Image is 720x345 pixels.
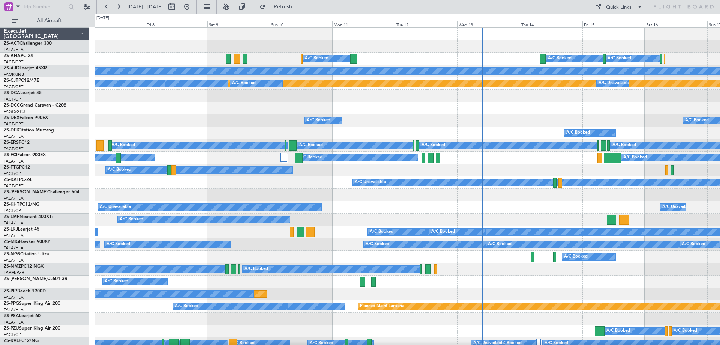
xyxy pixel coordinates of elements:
div: A/C Booked [307,115,330,126]
div: A/C Booked [612,140,636,151]
a: ZS-DCALearjet 45 [4,91,42,95]
a: FACT/CPT [4,171,23,176]
div: Wed 13 [457,21,520,27]
div: A/C Booked [673,325,697,337]
div: A/C Booked [607,53,631,64]
a: ZS-FTGPC12 [4,165,30,170]
span: [DATE] - [DATE] [127,3,163,10]
span: ZS-RVL [4,339,19,343]
div: A/C Booked [370,226,393,238]
button: Quick Links [591,1,646,13]
div: A/C Booked [548,53,571,64]
span: ZS-PIR [4,289,17,294]
div: A/C Booked [421,140,445,151]
div: A/C Booked [105,276,128,287]
a: ZS-DEXFalcon 900EX [4,116,48,120]
a: FALA/HLA [4,158,24,164]
a: FACT/CPT [4,183,23,189]
div: Fri 8 [145,21,207,27]
span: ZS-FTG [4,165,19,170]
div: A/C Booked [566,127,590,139]
a: FALA/HLA [4,47,24,53]
a: ZS-DFICitation Mustang [4,128,54,133]
button: All Aircraft [8,15,81,27]
span: ZS-[PERSON_NAME] [4,277,47,281]
a: FACT/CPT [4,121,23,127]
span: ZS-AHA [4,54,21,58]
div: A/C Booked [299,140,323,151]
span: ZS-KAT [4,178,19,182]
a: ZS-AJDLearjet 45XR [4,66,47,71]
span: ZS-PSA [4,314,19,318]
a: FALA/HLA [4,196,24,201]
div: A/C Booked [623,152,647,163]
div: A/C Booked [120,214,143,225]
a: FACT/CPT [4,84,23,90]
div: A/C Booked [366,239,389,250]
div: Thu 14 [520,21,582,27]
div: A/C Booked [488,239,511,250]
span: ZS-NGS [4,252,20,256]
a: ZS-[PERSON_NAME]CL601-3R [4,277,67,281]
span: ZS-DEX [4,116,19,120]
a: FALA/HLA [4,319,24,325]
div: A/C Booked [244,264,268,275]
a: ZS-[PERSON_NAME]Challenger 604 [4,190,79,194]
a: ZS-PZUSuper King Air 200 [4,326,60,331]
span: ZS-AJD [4,66,19,71]
span: ZS-CJT [4,78,18,83]
a: ZS-MIGHawker 900XP [4,240,50,244]
a: ZS-NMZPC12 NGX [4,264,43,269]
a: FALA/HLA [4,245,24,251]
a: ZS-KATPC-24 [4,178,31,182]
a: FALA/HLA [4,258,24,263]
div: Sat 16 [645,21,707,27]
a: FALA/HLA [4,220,24,226]
div: A/C Unavailable [662,202,693,213]
span: ZS-PZU [4,326,19,331]
span: ZS-LRJ [4,227,18,232]
span: ZS-KHT [4,202,19,207]
span: ZS-LMF [4,215,19,219]
a: FAGC/GCJ [4,109,25,114]
a: ZS-AHAPC-24 [4,54,33,58]
a: ZS-LMFNextant 400XTi [4,215,53,219]
a: FALA/HLA [4,134,24,139]
span: ZS-ERS [4,140,19,145]
span: ZS-PPG [4,301,19,306]
div: A/C Booked [232,78,256,89]
div: A/C Booked [111,140,135,151]
div: Mon 11 [332,21,395,27]
a: ZS-LRJLearjet 45 [4,227,39,232]
span: ZS-DCC [4,103,20,108]
span: ZS-NMZ [4,264,21,269]
a: ZS-ERSPC12 [4,140,30,145]
input: Trip Number [23,1,66,12]
a: ZS-ACTChallenger 300 [4,41,52,46]
div: A/C Unavailable [355,177,386,188]
div: A/C Booked [431,226,455,238]
div: Sun 10 [270,21,332,27]
div: Thu 7 [82,21,145,27]
span: Refresh [267,4,299,9]
div: A/C Booked [106,239,130,250]
span: ZS-ACT [4,41,19,46]
a: FACT/CPT [4,332,23,337]
div: A/C Booked [175,301,198,312]
div: Sat 9 [207,21,270,27]
span: All Aircraft [19,18,79,23]
div: Quick Links [606,4,631,11]
a: FACT/CPT [4,59,23,65]
span: ZS-FCI [4,153,17,157]
a: FAPM/PZB [4,270,24,276]
div: [DATE] [96,15,109,21]
div: Planned Maint Lanseria [360,301,404,312]
div: Fri 15 [582,21,645,27]
button: Refresh [256,1,301,13]
a: ZS-DCCGrand Caravan - C208 [4,103,66,108]
a: FACT/CPT [4,96,23,102]
a: FACT/CPT [4,146,23,152]
div: A/C Booked [299,152,322,163]
a: FACT/CPT [4,208,23,214]
a: ZS-CJTPC12/47E [4,78,39,83]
